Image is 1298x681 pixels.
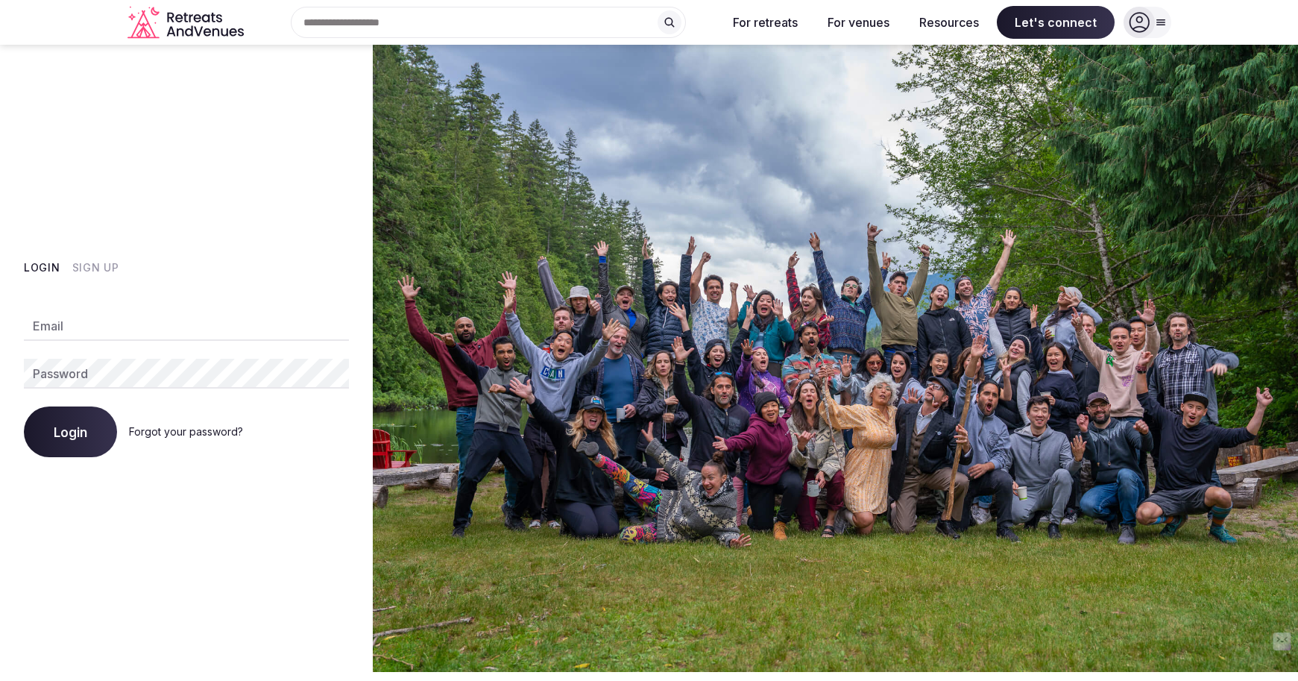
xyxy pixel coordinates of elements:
[54,424,87,439] span: Login
[129,425,243,438] a: Forgot your password?
[997,6,1115,39] span: Let's connect
[373,45,1298,672] img: My Account Background
[24,407,117,457] button: Login
[907,6,991,39] button: Resources
[816,6,901,39] button: For venues
[127,6,247,40] svg: Retreats and Venues company logo
[721,6,810,39] button: For retreats
[127,6,247,40] a: Visit the homepage
[24,260,60,275] button: Login
[72,260,119,275] button: Sign Up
